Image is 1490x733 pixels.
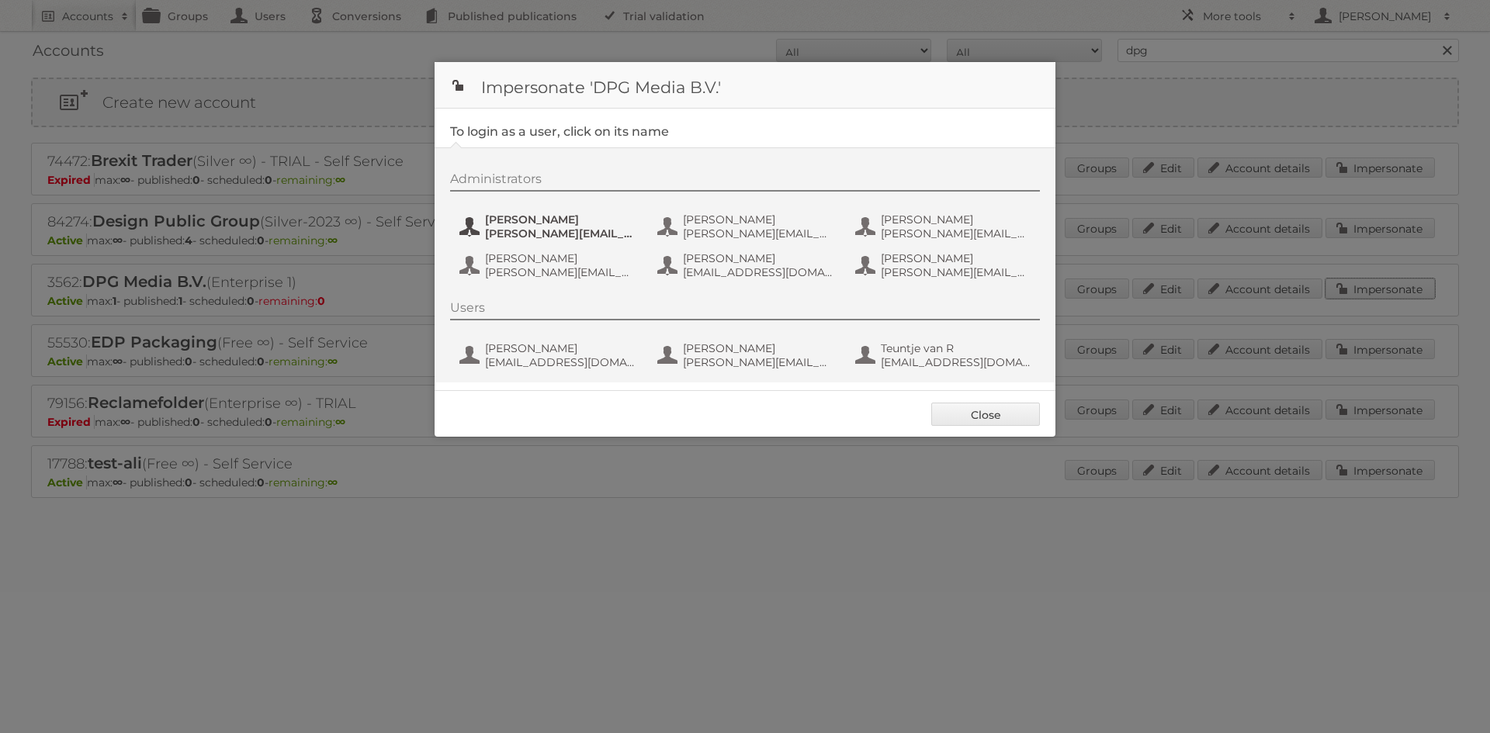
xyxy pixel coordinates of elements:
[931,403,1040,426] a: Close
[881,251,1031,265] span: [PERSON_NAME]
[854,340,1036,371] button: Teuntje van R [EMAIL_ADDRESS][DOMAIN_NAME]
[881,226,1031,240] span: [PERSON_NAME][EMAIL_ADDRESS][DOMAIN_NAME]
[683,226,833,240] span: [PERSON_NAME][EMAIL_ADDRESS][PERSON_NAME][DOMAIN_NAME]
[683,265,833,279] span: [EMAIL_ADDRESS][DOMAIN_NAME]
[683,251,833,265] span: [PERSON_NAME]
[656,340,838,371] button: [PERSON_NAME] [PERSON_NAME][EMAIL_ADDRESS][PERSON_NAME][DOMAIN_NAME]
[435,62,1055,109] h1: Impersonate 'DPG Media B.V.'
[881,341,1031,355] span: Teuntje van R
[450,171,1040,192] div: Administrators
[881,355,1031,369] span: [EMAIL_ADDRESS][DOMAIN_NAME]
[458,340,640,371] button: [PERSON_NAME] [EMAIL_ADDRESS][DOMAIN_NAME]
[485,213,636,226] span: [PERSON_NAME]
[881,265,1031,279] span: [PERSON_NAME][EMAIL_ADDRESS][PERSON_NAME][DOMAIN_NAME]
[450,300,1040,320] div: Users
[485,251,636,265] span: [PERSON_NAME]
[485,265,636,279] span: [PERSON_NAME][EMAIL_ADDRESS][DOMAIN_NAME]
[485,341,636,355] span: [PERSON_NAME]
[458,211,640,242] button: [PERSON_NAME] [PERSON_NAME][EMAIL_ADDRESS][PERSON_NAME][DOMAIN_NAME]
[485,355,636,369] span: [EMAIL_ADDRESS][DOMAIN_NAME]
[450,124,669,139] legend: To login as a user, click on its name
[683,341,833,355] span: [PERSON_NAME]
[854,211,1036,242] button: [PERSON_NAME] [PERSON_NAME][EMAIL_ADDRESS][DOMAIN_NAME]
[881,213,1031,226] span: [PERSON_NAME]
[683,355,833,369] span: [PERSON_NAME][EMAIL_ADDRESS][PERSON_NAME][DOMAIN_NAME]
[683,213,833,226] span: [PERSON_NAME]
[854,250,1036,281] button: [PERSON_NAME] [PERSON_NAME][EMAIL_ADDRESS][PERSON_NAME][DOMAIN_NAME]
[656,250,838,281] button: [PERSON_NAME] [EMAIL_ADDRESS][DOMAIN_NAME]
[656,211,838,242] button: [PERSON_NAME] [PERSON_NAME][EMAIL_ADDRESS][PERSON_NAME][DOMAIN_NAME]
[485,226,636,240] span: [PERSON_NAME][EMAIL_ADDRESS][PERSON_NAME][DOMAIN_NAME]
[458,250,640,281] button: [PERSON_NAME] [PERSON_NAME][EMAIL_ADDRESS][DOMAIN_NAME]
